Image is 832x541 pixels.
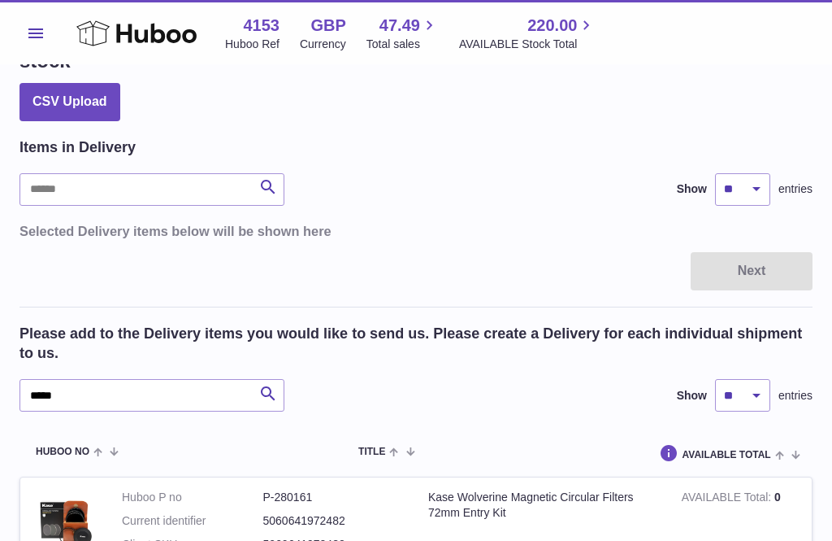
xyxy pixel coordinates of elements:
[19,83,120,121] button: CSV Upload
[122,513,263,529] dt: Current identifier
[527,15,577,37] span: 220.00
[366,15,439,52] a: 47.49 Total sales
[677,388,707,404] label: Show
[358,447,385,457] span: Title
[122,490,263,505] dt: Huboo P no
[677,181,707,197] label: Show
[459,15,596,52] a: 220.00 AVAILABLE Stock Total
[682,450,771,460] span: AVAILABLE Total
[19,137,136,157] h2: Items in Delivery
[778,388,812,404] span: entries
[36,447,89,457] span: Huboo no
[263,490,405,505] dd: P-280161
[19,222,812,240] h3: Selected Delivery items below will be shown here
[243,15,279,37] strong: 4153
[310,15,345,37] strong: GBP
[459,37,596,52] span: AVAILABLE Stock Total
[778,181,812,197] span: entries
[379,15,420,37] span: 47.49
[366,37,439,52] span: Total sales
[263,513,405,529] dd: 5060641972482
[225,37,279,52] div: Huboo Ref
[300,37,346,52] div: Currency
[682,491,774,508] strong: AVAILABLE Total
[19,324,812,364] h2: Please add to the Delivery items you would like to send us. Please create a Delivery for each ind...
